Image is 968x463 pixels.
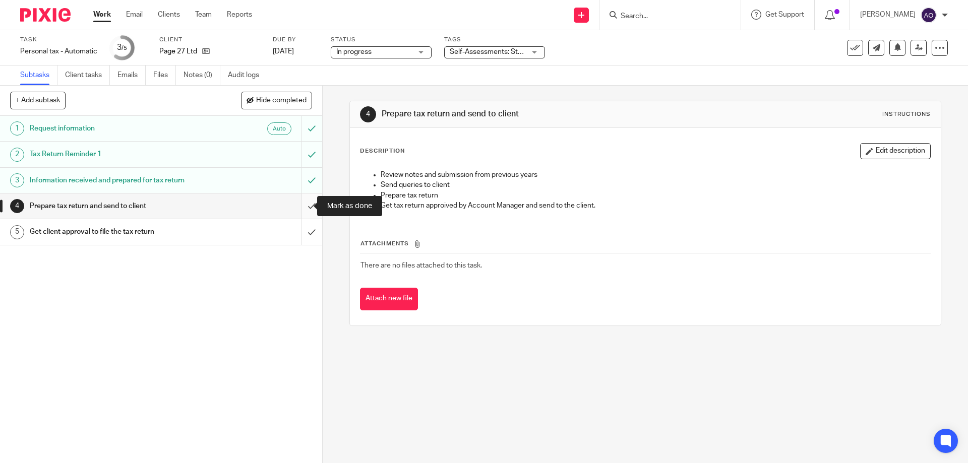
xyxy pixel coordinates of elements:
[450,48,722,55] span: Self-Assessments: Stage 3 - With [PERSON_NAME] and [PERSON_NAME] for Approval
[126,10,143,20] a: Email
[360,106,376,122] div: 4
[10,148,24,162] div: 2
[159,46,197,56] p: Page 27 Ltd
[65,65,110,85] a: Client tasks
[195,10,212,20] a: Team
[360,288,418,310] button: Attach new file
[273,48,294,55] span: [DATE]
[10,121,24,136] div: 1
[10,225,24,239] div: 5
[381,170,930,180] p: Review notes and submission from previous years
[381,201,930,211] p: Get tax return approived by Account Manager and send to the client.
[381,180,930,190] p: Send queries to client
[256,97,307,105] span: Hide completed
[765,11,804,18] span: Get Support
[117,42,127,53] div: 3
[30,173,204,188] h1: Information received and prepared for tax return
[20,36,97,44] label: Task
[360,147,405,155] p: Description
[882,110,931,118] div: Instructions
[331,36,432,44] label: Status
[153,65,176,85] a: Files
[620,12,710,21] input: Search
[228,65,267,85] a: Audit logs
[30,199,204,214] h1: Prepare tax return and send to client
[20,8,71,22] img: Pixie
[122,45,127,51] small: /5
[10,199,24,213] div: 4
[10,173,24,187] div: 3
[860,10,916,20] p: [PERSON_NAME]
[10,92,66,109] button: + Add subtask
[382,109,667,119] h1: Prepare tax return and send to client
[20,65,57,85] a: Subtasks
[117,65,146,85] a: Emails
[381,190,930,201] p: Prepare tax return
[921,7,937,23] img: svg%3E
[273,36,318,44] label: Due by
[158,10,180,20] a: Clients
[860,143,931,159] button: Edit description
[267,122,291,135] div: Auto
[444,36,545,44] label: Tags
[93,10,111,20] a: Work
[159,36,260,44] label: Client
[30,121,204,136] h1: Request information
[241,92,312,109] button: Hide completed
[184,65,220,85] a: Notes (0)
[30,224,204,239] h1: Get client approval to file the tax return
[360,262,482,269] span: There are no files attached to this task.
[336,48,372,55] span: In progress
[30,147,204,162] h1: Tax Return Reminder 1
[20,46,97,56] div: Personal tax - Automatic
[360,241,409,246] span: Attachments
[227,10,252,20] a: Reports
